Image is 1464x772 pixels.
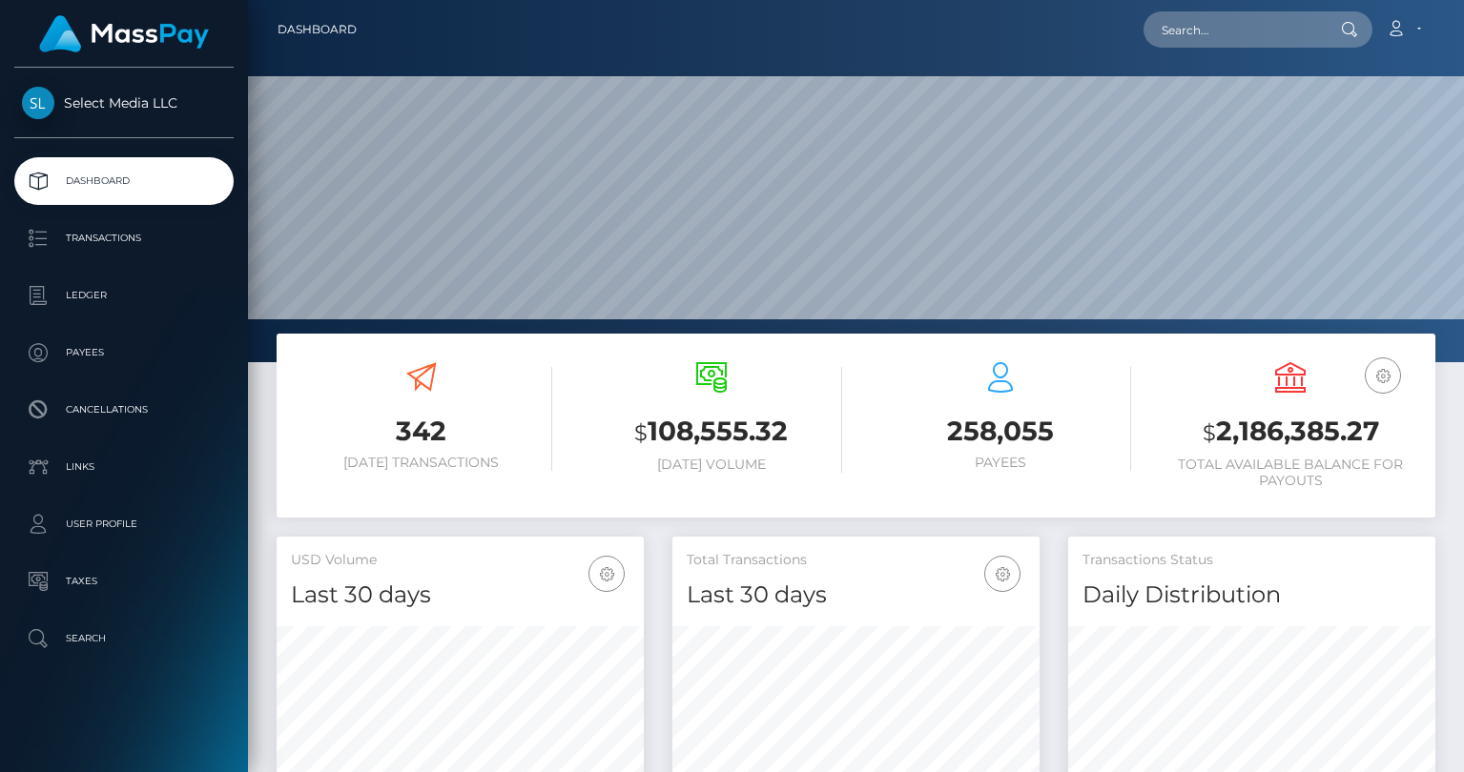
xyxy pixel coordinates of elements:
[22,624,226,653] p: Search
[1083,551,1421,570] h5: Transactions Status
[14,94,234,112] span: Select Media LLC
[278,10,357,50] a: Dashboard
[14,157,234,205] a: Dashboard
[14,500,234,548] a: User Profile
[22,510,226,538] p: User Profile
[14,272,234,319] a: Ledger
[14,329,234,376] a: Payees
[1160,413,1421,452] h3: 2,186,385.27
[687,579,1025,612] h4: Last 30 days
[291,413,552,450] h3: 342
[1144,11,1323,48] input: Search...
[22,224,226,253] p: Transactions
[14,443,234,491] a: Links
[22,167,226,195] p: Dashboard
[22,567,226,596] p: Taxes
[14,386,234,434] a: Cancellations
[22,396,226,424] p: Cancellations
[14,214,234,262] a: Transactions
[1160,457,1421,489] h6: Total Available Balance for Payouts
[22,281,226,310] p: Ledger
[291,455,552,471] h6: [DATE] Transactions
[1083,579,1421,612] h4: Daily Distribution
[291,551,629,570] h5: USD Volume
[14,615,234,662] a: Search
[291,579,629,612] h4: Last 30 days
[871,413,1132,450] h3: 258,055
[14,558,234,605] a: Taxes
[871,455,1132,471] h6: Payees
[22,453,226,481] p: Links
[1203,419,1216,446] small: $
[687,551,1025,570] h5: Total Transactions
[634,419,648,446] small: $
[22,338,226,367] p: Payees
[22,87,54,119] img: Select Media LLC
[581,413,842,452] h3: 108,555.32
[39,15,209,52] img: MassPay Logo
[581,457,842,473] h6: [DATE] Volume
